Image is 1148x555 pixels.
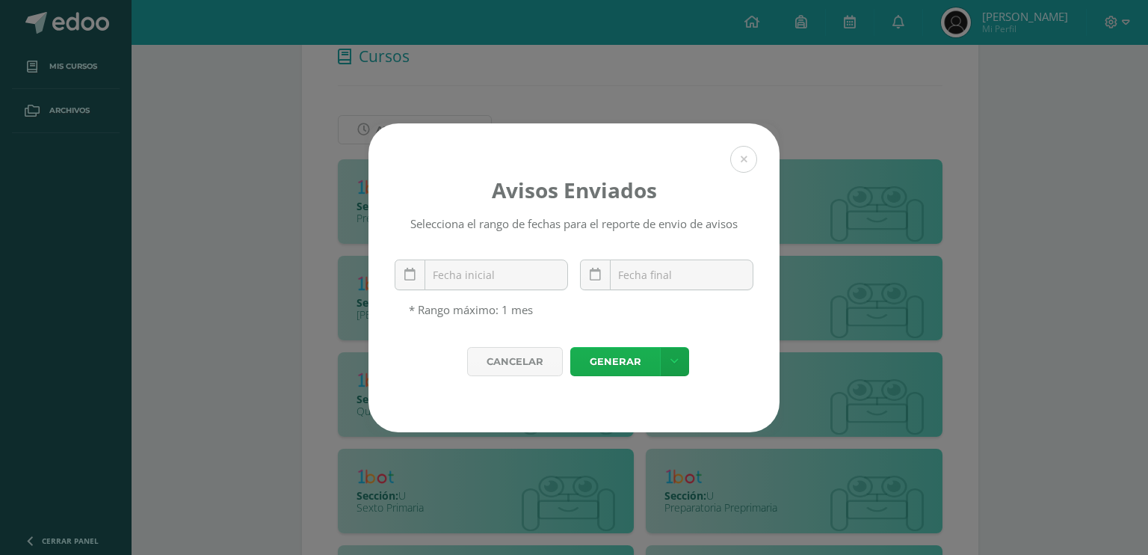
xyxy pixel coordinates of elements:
[409,176,740,204] h4: Avisos Enviados
[730,146,757,173] button: Close (Esc)
[581,260,753,289] input: Fecha final
[570,347,660,376] a: Generar
[409,302,740,317] div: * Rango máximo: 1 mes
[395,260,567,289] input: Fecha inicial
[409,216,740,231] div: Selecciona el rango de fechas para el reporte de envio de avisos
[467,347,563,376] div: Cancelar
